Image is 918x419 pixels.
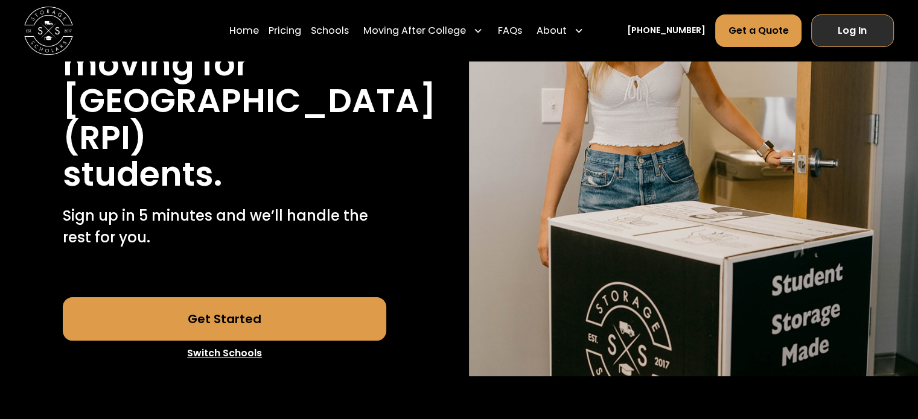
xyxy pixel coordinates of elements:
div: About [537,23,567,37]
img: Storage Scholars main logo [24,6,73,55]
a: Get a Quote [715,14,801,46]
div: Moving After College [359,13,488,47]
div: About [532,13,588,47]
a: Schools [311,13,349,47]
h1: students. [63,156,222,193]
a: Get Started [63,297,386,341]
a: Home [229,13,259,47]
a: Log In [811,14,894,46]
h1: [GEOGRAPHIC_DATA] (RPI) [63,83,436,156]
a: Pricing [269,13,301,47]
p: Sign up in 5 minutes and we’ll handle the rest for you. [63,205,386,249]
a: FAQs [497,13,521,47]
div: Moving After College [363,23,466,37]
a: [PHONE_NUMBER] [627,24,706,37]
a: Switch Schools [63,341,386,366]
